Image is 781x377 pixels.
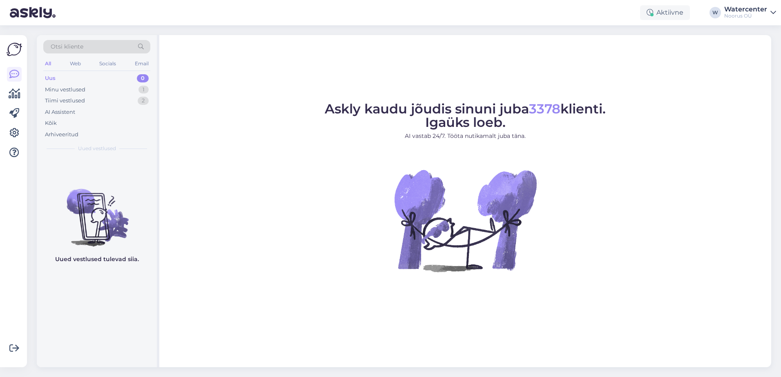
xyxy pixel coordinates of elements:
[55,255,139,264] p: Uued vestlused tulevad siia.
[98,58,118,69] div: Socials
[68,58,83,69] div: Web
[325,101,606,130] span: Askly kaudu jõudis sinuni juba klienti. Igaüks loeb.
[45,108,75,116] div: AI Assistent
[7,42,22,57] img: Askly Logo
[51,42,83,51] span: Otsi kliente
[138,86,149,94] div: 1
[43,58,53,69] div: All
[325,132,606,140] p: AI vastab 24/7. Tööta nutikamalt juba täna.
[78,145,116,152] span: Uued vestlused
[724,6,776,19] a: WatercenterNoorus OÜ
[45,119,57,127] div: Kõik
[640,5,690,20] div: Aktiivne
[724,6,767,13] div: Watercenter
[138,97,149,105] div: 2
[45,131,78,139] div: Arhiveeritud
[392,147,539,294] img: No Chat active
[529,101,560,117] span: 3378
[724,13,767,19] div: Noorus OÜ
[710,7,721,18] div: W
[45,86,85,94] div: Minu vestlused
[45,97,85,105] div: Tiimi vestlused
[37,174,157,248] img: No chats
[45,74,56,82] div: Uus
[133,58,150,69] div: Email
[137,74,149,82] div: 0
